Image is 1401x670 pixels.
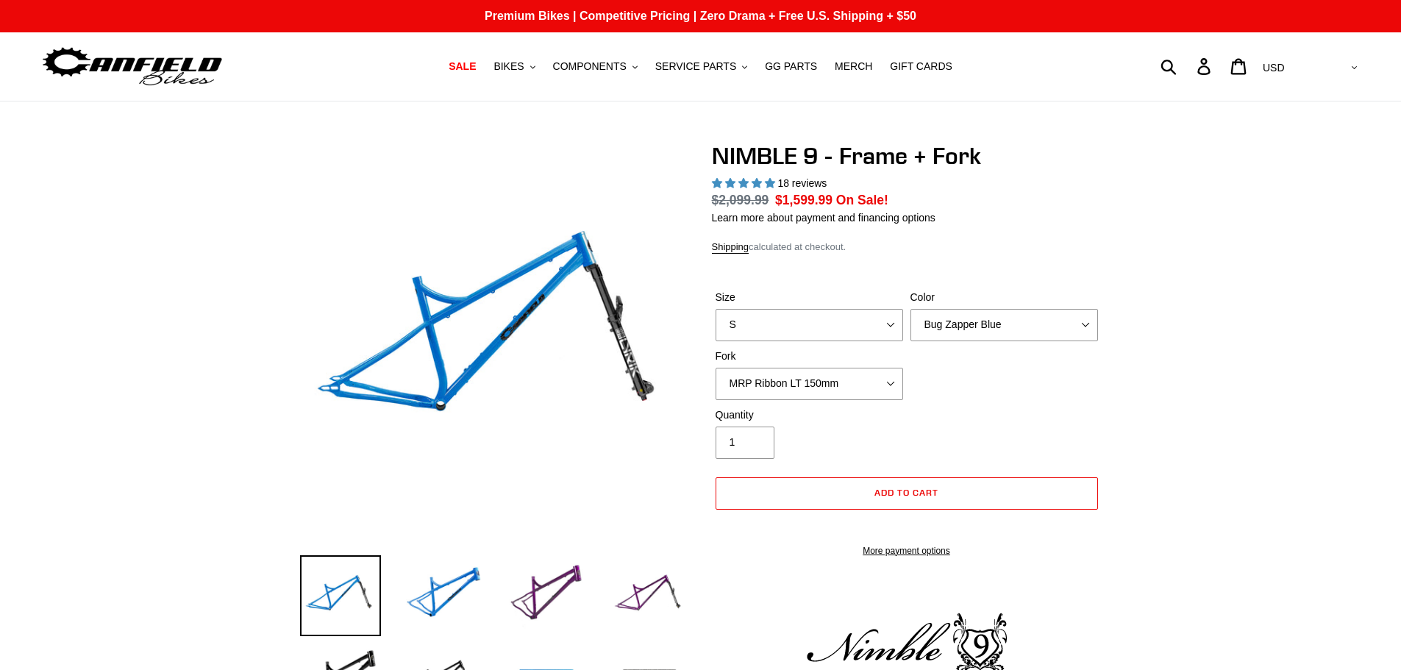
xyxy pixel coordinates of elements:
img: Load image into Gallery viewer, NIMBLE 9 - Frame + Fork [403,555,484,636]
span: 18 reviews [777,177,827,189]
button: SERVICE PARTS [648,57,755,76]
button: BIKES [486,57,542,76]
label: Quantity [716,407,903,423]
a: MERCH [827,57,880,76]
input: Search [1169,50,1206,82]
span: Add to cart [874,487,938,498]
span: BIKES [493,60,524,73]
button: Add to cart [716,477,1098,510]
label: Color [910,290,1098,305]
button: COMPONENTS [546,57,645,76]
span: MERCH [835,60,872,73]
a: SALE [441,57,483,76]
h1: NIMBLE 9 - Frame + Fork [712,142,1102,170]
img: Load image into Gallery viewer, NIMBLE 9 - Frame + Fork [300,555,381,636]
label: Size [716,290,903,305]
span: SERVICE PARTS [655,60,736,73]
a: More payment options [716,544,1098,557]
a: GIFT CARDS [883,57,960,76]
span: GG PARTS [765,60,817,73]
s: $2,099.99 [712,193,769,207]
span: 4.89 stars [712,177,778,189]
a: Learn more about payment and financing options [712,212,935,224]
img: Canfield Bikes [40,43,224,90]
a: Shipping [712,241,749,254]
span: GIFT CARDS [890,60,952,73]
label: Fork [716,349,903,364]
span: On Sale! [836,190,888,210]
span: COMPONENTS [553,60,627,73]
span: $1,599.99 [775,193,833,207]
div: calculated at checkout. [712,240,1102,254]
img: Load image into Gallery viewer, NIMBLE 9 - Frame + Fork [609,555,690,636]
img: Load image into Gallery viewer, NIMBLE 9 - Frame + Fork [506,555,587,636]
a: GG PARTS [757,57,824,76]
span: SALE [449,60,476,73]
